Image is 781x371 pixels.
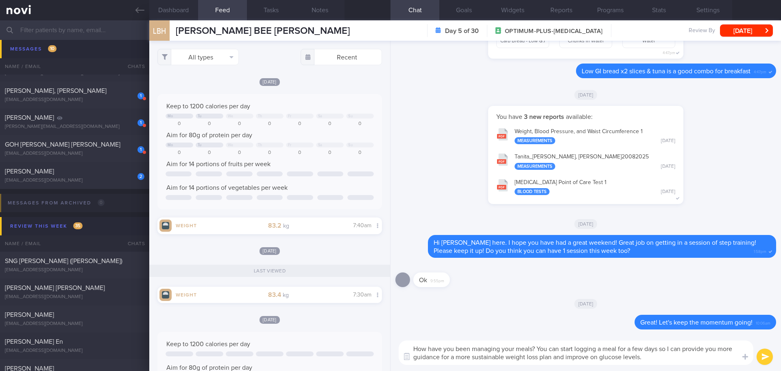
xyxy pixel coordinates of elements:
[505,27,602,35] span: OPTIMUM-PLUS-[MEDICAL_DATA]
[353,223,371,228] span: 7:40am
[756,318,770,326] span: 10:06am
[346,150,374,156] div: 0
[5,114,54,121] span: [PERSON_NAME]
[492,123,679,149] button: Weight, Blood Pressure, and Waist Circumference 1 Measurements [DATE]
[5,141,120,148] span: GOH [PERSON_NAME] [PERSON_NAME]
[288,143,292,147] div: Fr
[137,92,144,99] div: 1
[268,292,281,298] strong: 83.4
[196,121,223,127] div: 0
[316,150,344,156] div: 0
[196,150,223,156] div: 0
[283,292,289,298] small: kg
[260,247,280,255] span: [DATE]
[172,222,204,228] div: Weight
[268,222,281,229] strong: 83.2
[98,199,105,206] span: 0
[137,119,144,126] div: 1
[228,114,233,119] div: We
[661,164,675,170] div: [DATE]
[5,178,144,184] div: [EMAIL_ADDRESS][DOMAIN_NAME]
[515,128,675,145] div: Weight, Blood Pressure, and Waist Circumference 1
[137,66,144,72] div: 1
[137,146,144,153] div: 1
[258,143,262,147] div: Th
[157,49,239,65] button: All types
[661,138,675,144] div: [DATE]
[283,223,289,229] small: kg
[198,143,202,147] div: Tu
[5,97,144,103] div: [EMAIL_ADDRESS][DOMAIN_NAME]
[172,291,204,298] div: Weight
[434,239,756,254] span: Hi [PERSON_NAME] here. I hope you have had a great weekend! Great job on getting in a session of ...
[5,312,54,318] span: [PERSON_NAME]
[147,15,172,47] div: LBH
[663,48,675,56] span: 4:47pm
[582,68,750,75] span: Low GI bread x2 slices & tuna is a good combo for breakfast
[492,174,679,200] button: [MEDICAL_DATA] Point of Care Test 1 Blood Tests [DATE]
[73,222,83,229] span: 35
[166,132,252,138] span: Aim for 80g of protein per day
[176,26,350,36] span: [PERSON_NAME] BEE [PERSON_NAME]
[166,161,271,167] span: Aim for 14 portions of fruits per week
[5,258,122,264] span: SNG [PERSON_NAME] ([PERSON_NAME])
[166,184,288,191] span: Aim for 14 portions of vegetables per week
[168,143,173,147] div: Mo
[5,338,63,345] span: [PERSON_NAME] En
[5,70,144,76] div: [PERSON_NAME][EMAIL_ADDRESS][DOMAIN_NAME]
[166,150,193,156] div: 0
[353,292,371,298] span: 7:30am
[168,114,173,119] div: Mo
[288,114,292,119] div: Fr
[522,114,566,120] strong: 3 new reports
[419,277,427,283] span: Ok
[226,150,253,156] div: 0
[5,348,144,354] div: [EMAIL_ADDRESS][DOMAIN_NAME]
[166,121,193,127] div: 0
[8,221,85,232] div: Review this week
[5,285,105,291] span: [PERSON_NAME] [PERSON_NAME]
[166,341,250,347] span: Keep to 1200 calories per day
[5,321,144,327] div: [EMAIL_ADDRESS][DOMAIN_NAME]
[228,143,233,147] div: We
[348,114,353,119] div: Su
[260,316,280,324] span: [DATE]
[318,143,323,147] div: Sa
[346,121,374,127] div: 0
[492,148,679,174] button: Tanita_[PERSON_NAME], [PERSON_NAME]20082025 Measurements [DATE]
[149,265,390,277] div: Last viewed
[720,24,773,37] button: [DATE]
[689,27,715,35] span: Review By
[256,121,284,127] div: 0
[258,114,262,119] div: Th
[5,43,144,49] div: [EMAIL_ADDRESS][DOMAIN_NAME]
[496,113,675,121] p: You have available:
[316,121,344,127] div: 0
[445,27,479,35] strong: Day 5 of 30
[198,114,202,119] div: Tu
[166,364,252,371] span: Aim for 80g of protein per day
[117,235,149,252] div: Chats
[5,168,54,175] span: [PERSON_NAME]
[5,61,105,67] span: [PERSON_NAME] [PERSON_NAME]
[515,179,675,195] div: [MEDICAL_DATA] Point of Care Test 1
[137,39,144,46] div: 1
[5,124,144,130] div: [PERSON_NAME][EMAIL_ADDRESS][DOMAIN_NAME]
[166,103,250,110] span: Keep to 1200 calories per day
[661,189,675,195] div: [DATE]
[286,150,314,156] div: 0
[5,267,144,273] div: [EMAIL_ADDRESS][DOMAIN_NAME]
[574,299,598,309] span: [DATE]
[574,219,598,229] span: [DATE]
[574,90,598,100] span: [DATE]
[5,294,144,300] div: [EMAIL_ADDRESS][DOMAIN_NAME]
[430,276,444,284] span: 9:55pm
[515,137,555,144] div: Measurements
[754,67,766,75] span: 4:47pm
[226,121,253,127] div: 0
[6,198,107,209] div: Messages from Archived
[640,319,753,326] span: Great! Let's keep the momentum going!
[348,143,353,147] div: Su
[318,114,323,119] div: Sa
[515,163,555,170] div: Measurements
